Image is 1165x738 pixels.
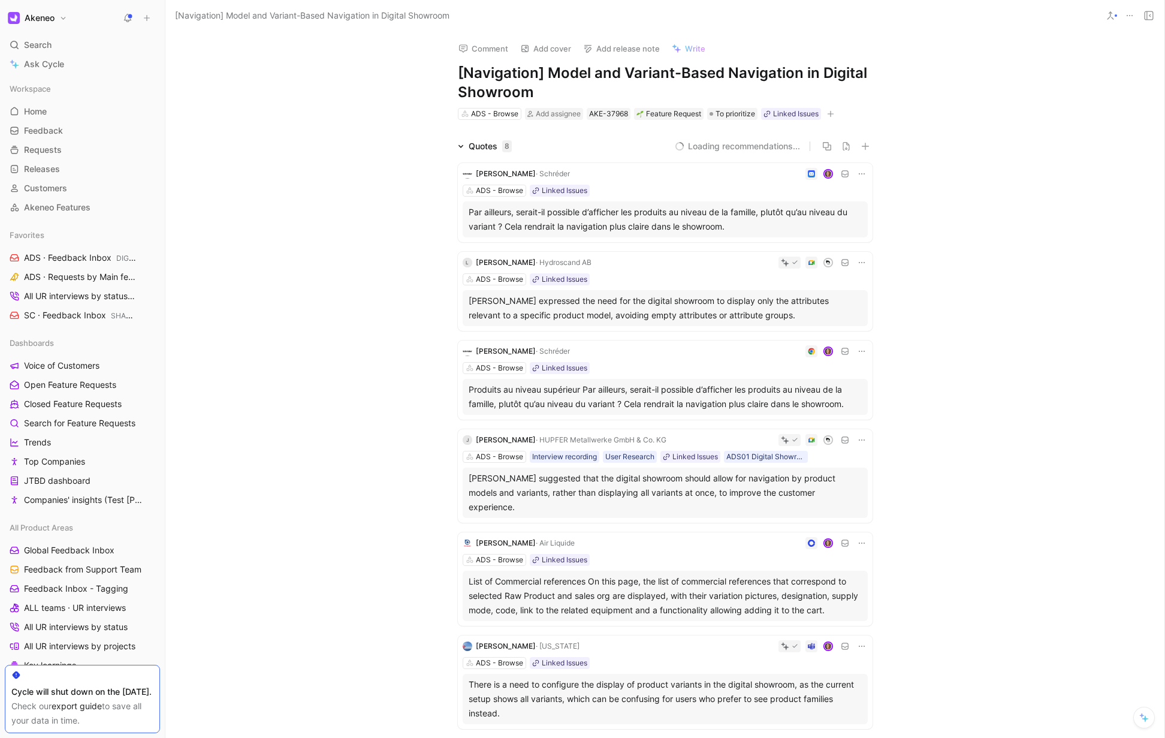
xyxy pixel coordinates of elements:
span: Workspace [10,83,51,95]
img: avatar [824,170,832,177]
span: SHARED CATALOGS [111,311,180,320]
div: DashboardsVoice of CustomersOpen Feature RequestsClosed Feature RequestsSearch for Feature Reques... [5,334,160,509]
a: All UR interviews by status [5,618,160,636]
span: All Product Areas [10,522,73,534]
span: Akeneo Features [24,201,90,213]
span: · Schréder [536,169,570,178]
img: avatar [824,347,832,355]
span: [Navigation] Model and Variant-Based Navigation in Digital Showroom [175,8,449,23]
a: Trends [5,433,160,451]
span: JTBD dashboard [24,475,90,487]
a: export guide [52,701,102,711]
button: Loading recommendations... [675,139,800,153]
span: [PERSON_NAME] [476,641,536,650]
div: Cycle will shut down on the [DATE]. [11,685,153,699]
img: avatar [824,258,832,266]
div: Linked Issues [542,273,587,285]
span: Search for Feature Requests [24,417,135,429]
span: DIGITAL SHOWROOM [116,254,190,263]
span: All UR interviews by status [24,621,128,633]
span: [PERSON_NAME] [476,347,536,356]
a: Akeneo Features [5,198,160,216]
a: Top Companies [5,453,160,471]
div: Par ailleurs, serait-il possible d’afficher les produits au niveau de la famille, plutôt qu’au ni... [469,205,862,234]
span: Write [685,43,705,54]
span: All UR interviews by status [24,290,137,303]
span: Ask Cycle [24,57,64,71]
span: Feedback Inbox - Tagging [24,583,128,595]
span: Key learnings [24,659,76,671]
span: All UR interviews by projects [24,640,135,652]
a: Voice of Customers [5,357,160,375]
div: Linked Issues [672,451,718,463]
div: Check our to save all your data in time. [11,699,153,728]
div: Feature Request [636,108,701,120]
div: ADS - Browse [476,273,523,285]
div: Linked Issues [542,554,587,566]
div: Produits au niveau supérieur Par ailleurs, serait-il possible d’afficher les produits au niveau d... [469,382,862,411]
img: avatar [824,539,832,547]
span: To prioritize [716,108,755,120]
img: 🌱 [636,110,644,118]
div: ADS01 Digital Showroom [726,451,805,463]
span: ADS · Feedback Inbox [24,252,137,264]
img: avatar [824,642,832,650]
span: SC · Feedback Inbox [24,309,136,322]
span: Top Companies [24,456,85,468]
a: Closed Feature Requests [5,395,160,413]
h1: [Navigation] Model and Variant-Based Navigation in Digital Showroom [458,64,873,102]
span: ALL teams · UR interviews [24,602,126,614]
a: Requests [5,141,160,159]
span: · Hydroscand AB [536,258,591,267]
div: Interview recording [532,451,597,463]
a: ALL teams · UR interviews [5,599,160,617]
span: · HUPFER Metallwerke GmbH & Co. KG [536,435,666,444]
a: Feedback [5,122,160,140]
div: L [463,258,472,267]
span: Dashboards [10,337,54,349]
a: Companies' insights (Test [PERSON_NAME]) [5,491,160,509]
div: Workspace [5,80,160,98]
div: ADS - Browse [476,362,523,374]
a: JTBD dashboard [5,472,160,490]
div: To prioritize [707,108,757,120]
button: Add release note [578,40,665,57]
span: Companies' insights (Test [PERSON_NAME]) [24,494,147,506]
div: J [463,435,472,445]
span: Global Feedback Inbox [24,544,114,556]
button: Write [666,40,711,57]
a: Search for Feature Requests [5,414,160,432]
div: ADS - Browse [476,657,523,669]
div: Favorites [5,226,160,244]
div: List of Commercial references On this page, the list of commercial references that correspond to ... [469,574,862,617]
a: Releases [5,160,160,178]
a: Home [5,103,160,121]
span: Requests [24,144,62,156]
span: · Schréder [536,347,570,356]
a: Open Feature Requests [5,376,160,394]
span: [PERSON_NAME] [476,169,536,178]
img: avatar [824,436,832,444]
a: Customers [5,179,160,197]
div: 🌱Feature Request [634,108,704,120]
button: Add cover [515,40,577,57]
span: Favorites [10,229,44,241]
div: Quotes [469,139,512,153]
span: Feedback from Support Team [24,564,141,576]
div: Linked Issues [773,108,819,120]
div: Quotes8 [453,139,517,153]
span: Customers [24,182,67,194]
span: ADS · Requests by Main feature [24,271,140,284]
div: ADS - Browse [476,554,523,566]
div: All Product Areas [5,519,160,537]
div: Linked Issues [542,362,587,374]
span: Home [24,106,47,118]
span: Closed Feature Requests [24,398,122,410]
a: Feedback Inbox - Tagging [5,580,160,598]
span: · [US_STATE] [536,641,580,650]
div: [PERSON_NAME] suggested that the digital showroom should allow for navigation by product models a... [469,471,862,514]
span: Search [24,38,52,52]
div: Dashboards [5,334,160,352]
span: [PERSON_NAME] [476,538,536,547]
h1: Akeneo [25,13,55,23]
